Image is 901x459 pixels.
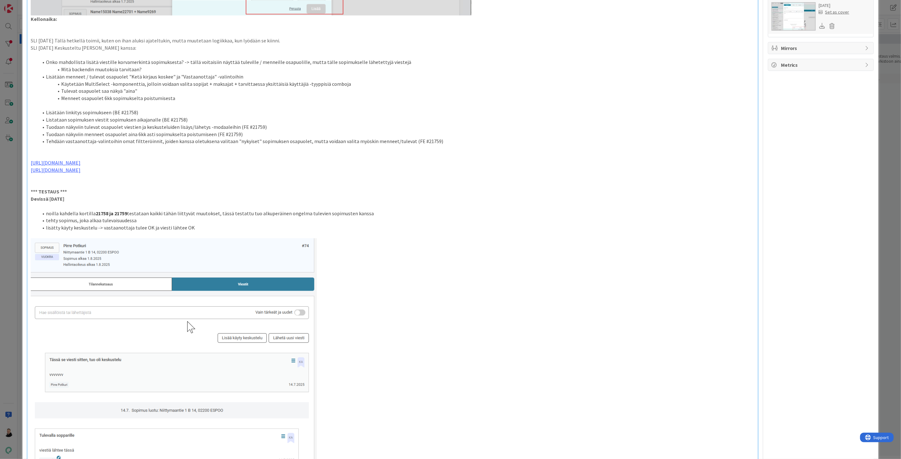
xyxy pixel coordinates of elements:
a: [URL][DOMAIN_NAME] [31,160,80,166]
a: [URL][DOMAIN_NAME] [31,167,80,173]
strong: Devissä [DATE] [31,196,64,202]
li: Lisätään linkitys sopimukseen (BE #21758) [38,109,755,116]
li: Tuodaan näkyviin tulevat osapuolet viestien ja keskusteluiden lisäys/lähetys -modaaleihin (FE #21... [38,123,755,131]
div: Set as cover [819,9,849,16]
li: Menneet osapuolet 6kk sopimukselta poistumisesta [38,95,755,102]
strong: Kellonaika: [31,16,57,22]
li: Listataan sopimuksen viestit sopimuksen aikajanalle (BE #21758) [38,116,755,123]
p: SLI [DATE] Keskusteltu [PERSON_NAME] kanssa: [31,44,755,52]
li: tehty sopimus, joka alkaa tulevaisuudessa [38,217,755,224]
span: Mirrors [781,44,862,52]
li: Tehdään vastaanottaja-valintoihin omat filtteröinnit, joiden kanssa oletuksena valitaan "nykyiset... [38,138,755,145]
div: Download [819,22,826,30]
span: Support [13,1,29,9]
p: SLI [DATE] Tällä hetkellä toimii, kuten on ihan aluksi ajateltukin, mutta muutetaan logiikkaa, ku... [31,37,755,44]
li: Mitä backendin muutoksia tarvitaan? [38,66,755,73]
li: Lisätään menneet / tulevat osapuolet "Ketä kirjaus koskee" ja "Vastaanottaja" -valintoihin [38,73,755,80]
li: Tuodaan näkyviin menneet osapuolet aina 6kk asti sopimukselta poistumiseen (FE #21759) [38,131,755,138]
li: noilla kahdella kortilla testataan kaikki tähän liittyvät muutokset, tässä testattu tuo alkuperäi... [38,210,755,217]
span: Metrics [781,61,862,69]
li: Onko mahdollista lisätä viestille korvamerkintä sopimuksesta? -> tällä voitaisiin näyttää tulevil... [38,59,755,66]
div: [DATE] [819,2,849,9]
strong: 21758 ja 21759 [96,210,127,217]
li: Tulevat osapuolet saa näkyä "aina" [38,87,755,95]
li: Käytetään MultiSelect -komponenttia, jolloin voidaan valita sopijat + maksajat + tarvittaessa yks... [38,80,755,88]
li: lisätty käyty keskustelu -> vastaanottaja tulee OK ja viesti lähtee OK [38,224,755,231]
